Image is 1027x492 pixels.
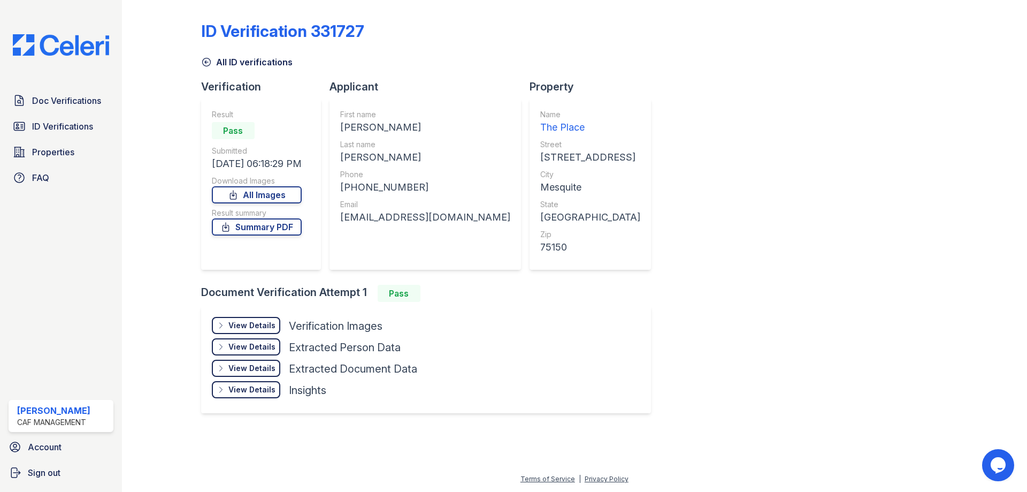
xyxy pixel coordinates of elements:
a: Privacy Policy [585,475,629,483]
div: City [540,169,640,180]
div: Applicant [329,79,530,94]
a: Account [4,436,118,458]
div: The Place [540,120,640,135]
div: [PHONE_NUMBER] [340,180,510,195]
a: Name The Place [540,109,640,135]
div: Insights [289,383,326,398]
div: Pass [378,285,420,302]
div: Last name [340,139,510,150]
div: | [579,475,581,483]
div: Extracted Person Data [289,340,401,355]
div: Street [540,139,640,150]
div: View Details [228,384,275,395]
a: Doc Verifications [9,90,113,111]
a: All ID verifications [201,56,293,69]
div: Result [212,109,302,120]
div: Property [530,79,660,94]
a: All Images [212,186,302,203]
div: Download Images [212,176,302,186]
div: Result summary [212,208,302,218]
a: Terms of Service [520,475,575,483]
iframe: chat widget [982,449,1016,481]
span: Doc Verifications [32,94,101,107]
div: Verification Images [289,319,382,334]
span: Properties [32,146,74,158]
a: FAQ [9,167,113,188]
div: First name [340,109,510,120]
a: Sign out [4,462,118,483]
div: 75150 [540,240,640,255]
div: View Details [228,342,275,352]
div: [GEOGRAPHIC_DATA] [540,210,640,225]
div: Verification [201,79,329,94]
div: Submitted [212,146,302,156]
div: Mesquite [540,180,640,195]
div: Extracted Document Data [289,361,417,376]
div: [PERSON_NAME] [17,404,90,417]
div: Email [340,199,510,210]
span: Account [28,441,62,453]
span: FAQ [32,171,49,184]
div: View Details [228,363,275,374]
div: [STREET_ADDRESS] [540,150,640,165]
div: Name [540,109,640,120]
div: Phone [340,169,510,180]
div: [PERSON_NAME] [340,120,510,135]
div: Pass [212,122,255,139]
div: Zip [540,229,640,240]
div: [EMAIL_ADDRESS][DOMAIN_NAME] [340,210,510,225]
span: ID Verifications [32,120,93,133]
div: View Details [228,320,275,331]
a: Properties [9,141,113,163]
a: ID Verifications [9,116,113,137]
div: Document Verification Attempt 1 [201,285,660,302]
div: State [540,199,640,210]
div: [DATE] 06:18:29 PM [212,156,302,171]
div: CAF Management [17,417,90,428]
a: Summary PDF [212,218,302,236]
div: ID Verification 331727 [201,21,364,41]
div: [PERSON_NAME] [340,150,510,165]
img: CE_Logo_Blue-a8612792a0a2168367f1c8372b55b34899dd931a85d93a1a3d3e32e68fde9ad4.png [4,34,118,56]
span: Sign out [28,466,60,479]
